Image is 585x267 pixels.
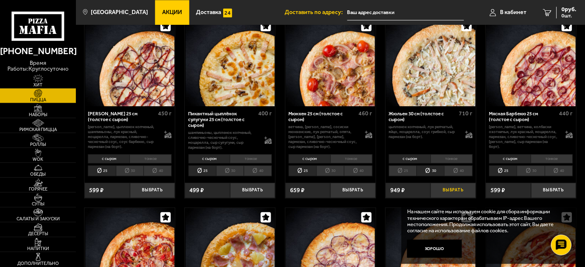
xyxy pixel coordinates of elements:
[562,13,577,18] span: 0 шт.
[491,187,505,193] span: 599 ₽
[347,5,465,20] input: Ваш адрес доставки
[186,17,275,106] img: Пикантный цыплёнок сулугуни 25 см (толстое с сыром)
[407,208,566,234] p: На нашем сайте мы используем cookie для сбора информации технического характера и обрабатываем IP...
[286,17,375,106] img: Мюнхен 25 см (толстое с сыром)
[289,165,316,176] li: 25
[389,154,431,163] li: с сыром
[330,154,373,163] li: тонкое
[531,154,573,163] li: тонкое
[431,183,476,198] button: Выбрать
[158,110,172,117] span: 450 г
[285,17,376,106] a: Мюнхен 25 см (толстое с сыром)
[216,165,244,176] li: 30
[85,17,175,106] img: Чикен Барбекю 25 см (толстое с сыром)
[489,165,517,176] li: 25
[517,165,545,176] li: 30
[116,165,144,176] li: 30
[316,165,344,176] li: 30
[88,111,156,122] div: [PERSON_NAME] 25 см (толстое с сыром)
[88,165,116,176] li: 25
[189,111,257,129] div: Пикантный цыплёнок сулугуни 25 см (толстое с сыром)
[289,111,357,122] div: Мюнхен 25 см (толстое с сыром)
[196,10,222,15] span: Доставка
[91,10,148,15] span: [GEOGRAPHIC_DATA]
[486,17,576,106] img: Мясная Барбекю 25 см (толстое с сыром)
[90,187,104,193] span: 599 ₽
[162,10,182,15] span: Акции
[190,187,204,193] span: 499 ₽
[344,165,372,176] li: 40
[130,154,172,163] li: тонкое
[486,17,576,106] a: Мясная Барбекю 25 см (толстое с сыром)
[258,110,272,117] span: 400 г
[88,154,130,163] li: с сыром
[459,110,473,117] span: 710 г
[189,130,259,150] p: шампиньоны, цыпленок копченый, сливочно-чесночный соус, моцарелла, сыр сулугуни, сыр пармезан (на...
[489,111,557,122] div: Мясная Барбекю 25 см (толстое с сыром)
[185,17,275,106] a: Пикантный цыплёнок сулугуни 25 см (толстое с сыром)
[559,110,573,117] span: 440 г
[407,240,462,258] button: Хорошо
[444,165,472,176] li: 40
[489,124,559,149] p: [PERSON_NAME], ветчина, колбаски охотничьи, лук красный, моцарелла, пармезан, сливочно-чесночный ...
[562,7,577,12] span: 0 руб.
[389,111,457,122] div: Жюльен 30 см (толстое с сыром)
[289,124,359,149] p: ветчина, [PERSON_NAME], сосиски мюнхенские, лук репчатый, опята, [PERSON_NAME], [PERSON_NAME], па...
[489,154,531,163] li: с сыром
[285,10,347,15] span: Доставить по адресу:
[88,124,158,149] p: [PERSON_NAME], цыпленок копченый, шампиньоны, лук красный, моцарелла, пармезан, сливочно-чесночны...
[531,183,577,198] button: Выбрать
[244,165,272,176] li: 40
[130,183,175,198] button: Выбрать
[330,183,376,198] button: Выбрать
[417,165,444,176] li: 30
[189,165,216,176] li: 25
[144,165,172,176] li: 40
[189,154,230,163] li: с сыром
[290,187,304,193] span: 659 ₽
[389,165,417,176] li: 25
[347,5,465,20] span: Парашютная улица, 12
[390,187,405,193] span: 949 ₽
[359,110,373,117] span: 460 г
[431,154,473,163] li: тонкое
[500,10,527,15] span: В кабинет
[386,17,475,106] img: Жюльен 30 см (толстое с сыром)
[289,154,330,163] li: с сыром
[223,8,232,17] img: 15daf4d41897b9f0e9f617042186c801.svg
[389,124,459,139] p: цыпленок копченый, лук репчатый, яйцо, моцарелла, соус грибной, сыр пармезан (на борт).
[230,183,276,198] button: Выбрать
[545,165,573,176] li: 40
[230,154,272,163] li: тонкое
